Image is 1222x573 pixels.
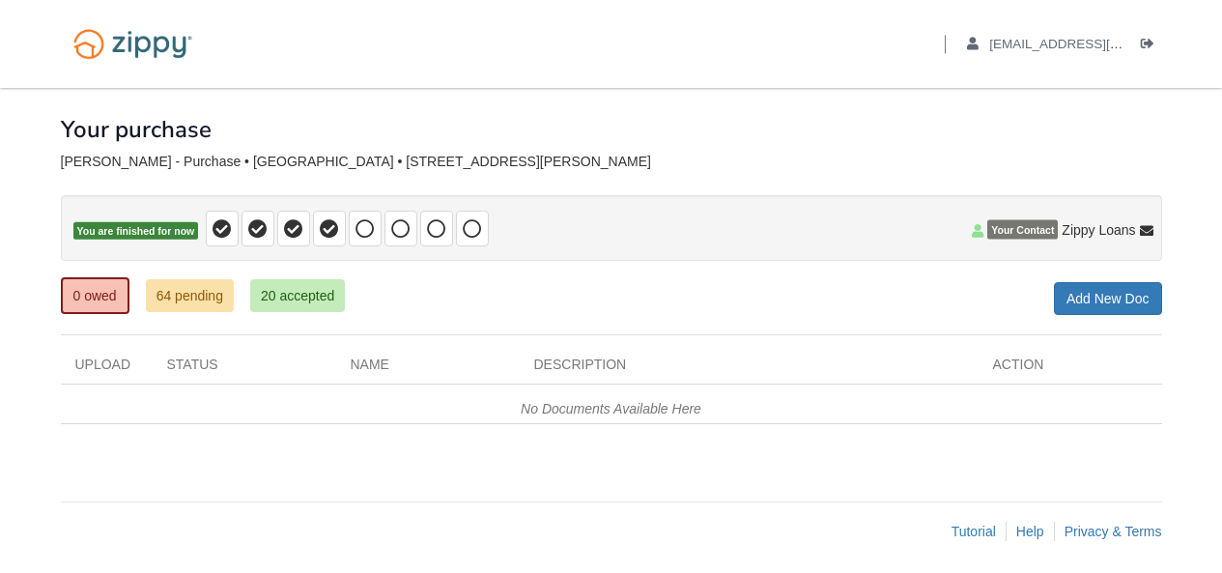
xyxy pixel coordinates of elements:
a: Tutorial [952,524,996,539]
a: Log out [1141,37,1162,56]
div: [PERSON_NAME] - Purchase • [GEOGRAPHIC_DATA] • [STREET_ADDRESS][PERSON_NAME] [61,154,1162,170]
a: Privacy & Terms [1065,524,1162,539]
span: aaboley88@icloud.com [989,37,1210,51]
em: No Documents Available Here [521,401,701,416]
a: Add New Doc [1054,282,1162,315]
div: Description [520,355,979,384]
span: Your Contact [987,220,1058,240]
div: Action [979,355,1162,384]
div: Name [336,355,520,384]
img: Logo [61,19,205,69]
a: 64 pending [146,279,234,312]
a: edit profile [967,37,1211,56]
span: Zippy Loans [1062,220,1135,240]
a: 20 accepted [250,279,345,312]
div: Status [153,355,336,384]
a: Help [1016,524,1044,539]
a: 0 owed [61,277,129,314]
h1: Your purchase [61,117,212,142]
span: You are finished for now [73,222,199,241]
div: Upload [61,355,153,384]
